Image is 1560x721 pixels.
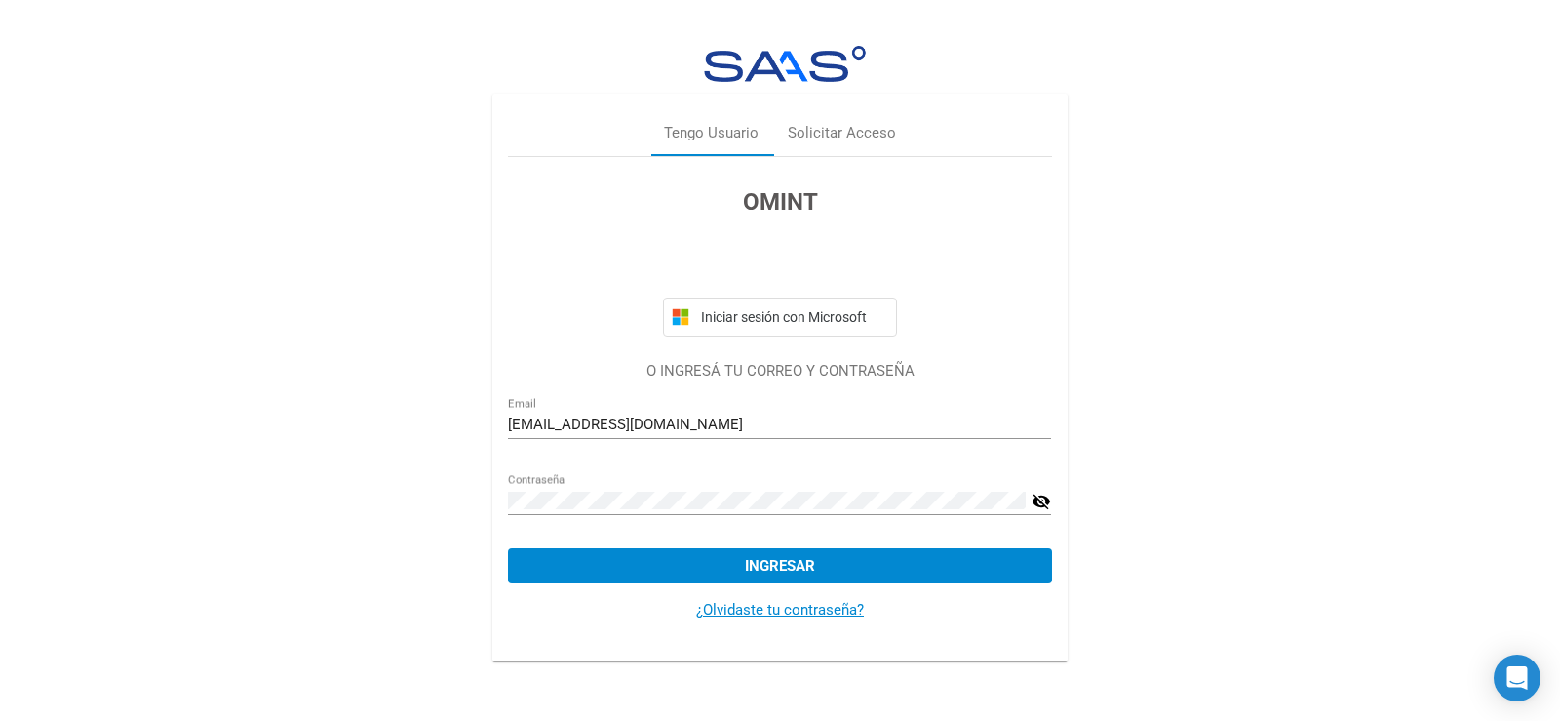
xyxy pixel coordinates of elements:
h3: OMINT [508,184,1051,220]
button: Ingresar [508,548,1051,583]
div: Tengo Usuario [664,122,759,144]
iframe: Botón de Acceder con Google [653,241,907,284]
mat-icon: visibility_off [1032,490,1051,513]
span: Iniciar sesión con Microsoft [697,309,888,325]
div: Open Intercom Messenger [1494,655,1540,701]
button: Iniciar sesión con Microsoft [663,298,897,337]
div: Solicitar Acceso [788,122,896,144]
a: ¿Olvidaste tu contraseña? [696,601,864,619]
p: O INGRESÁ TU CORREO Y CONTRASEÑA [508,360,1051,382]
span: Ingresar [745,557,815,575]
